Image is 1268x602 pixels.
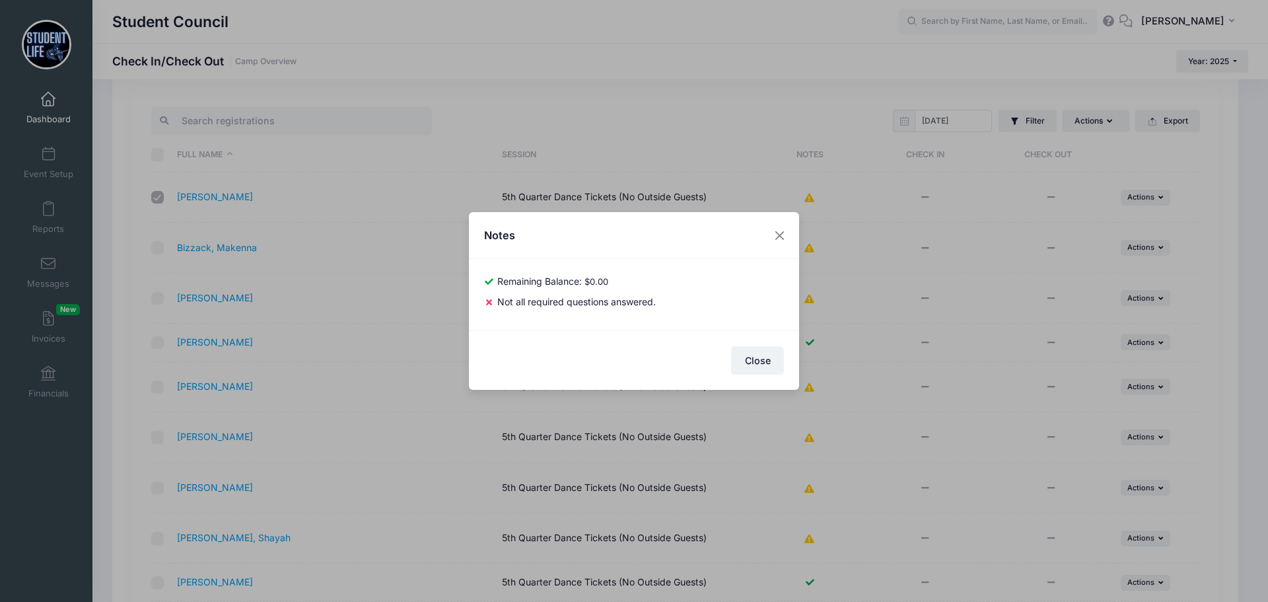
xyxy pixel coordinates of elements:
[584,276,608,287] span: $0.00
[768,223,792,247] button: Close
[484,227,515,243] h4: Notes
[497,296,656,307] span: Not all required questions answered.
[731,346,784,375] button: Close
[497,276,582,287] span: Remaining Balance:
